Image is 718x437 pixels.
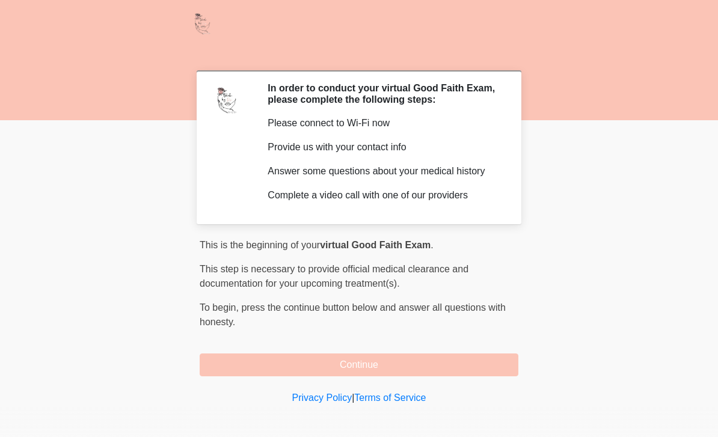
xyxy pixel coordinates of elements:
a: Privacy Policy [292,393,352,403]
strong: virtual Good Faith Exam [320,240,431,250]
span: To begin, [200,302,241,313]
img: Agent Avatar [209,82,245,118]
p: Please connect to Wi-Fi now [268,116,500,130]
a: Terms of Service [354,393,426,403]
p: Provide us with your contact info [268,140,500,154]
h1: ‎ ‎ ‎ [191,43,527,66]
span: . [431,240,433,250]
button: Continue [200,353,518,376]
img: Touch by Rose Beauty Bar, LLC Logo [188,9,217,38]
span: This is the beginning of your [200,240,320,250]
p: Answer some questions about your medical history [268,164,500,179]
a: | [352,393,354,403]
span: press the continue button below and answer all questions with honesty. [200,302,506,327]
h2: In order to conduct your virtual Good Faith Exam, please complete the following steps: [268,82,500,105]
span: This step is necessary to provide official medical clearance and documentation for your upcoming ... [200,264,468,289]
p: Complete a video call with one of our providers [268,188,500,203]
